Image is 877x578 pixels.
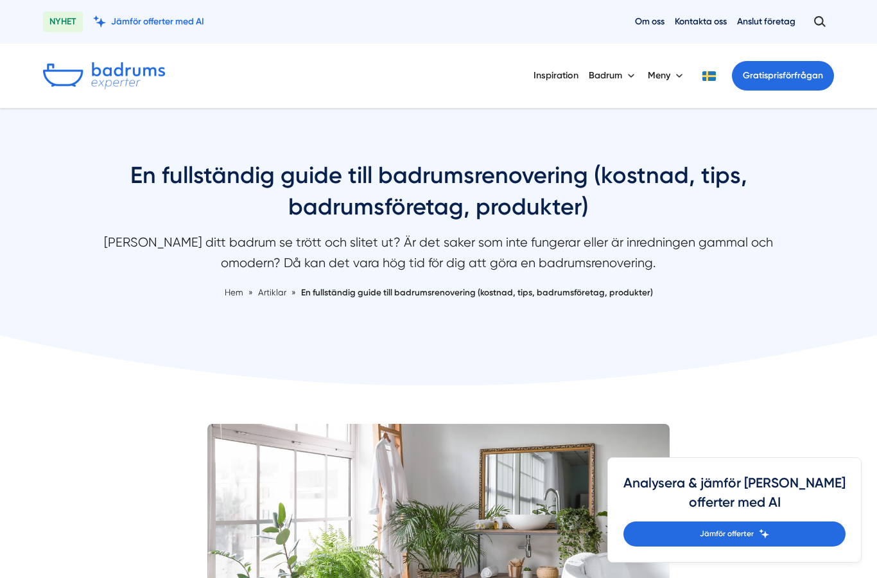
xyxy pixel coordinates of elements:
span: Artiklar [258,287,286,297]
h4: Analysera & jämför [PERSON_NAME] offerter med AI [623,473,846,521]
a: Jämför offerter med AI [93,15,204,28]
h1: En fullständig guide till badrumsrenovering (kostnad, tips, badrumsföretag, produkter) [98,160,779,232]
span: Jämför offerter [700,528,754,540]
span: Gratis [743,70,768,81]
span: NYHET [43,12,83,32]
span: » [248,286,253,299]
p: [PERSON_NAME] ditt badrum se trött och slitet ut? Är det saker som inte fungerar eller är inredni... [98,232,779,279]
a: Gratisprisförfrågan [732,61,834,91]
img: Badrumsexperter.se logotyp [43,62,165,89]
a: Anslut företag [737,15,795,28]
span: » [291,286,296,299]
a: Om oss [635,15,664,28]
button: Öppna sök [806,10,834,33]
button: Meny [648,59,686,92]
a: En fullständig guide till badrumsrenovering (kostnad, tips, badrumsföretag, produkter) [301,287,653,297]
a: Artiklar [258,287,288,297]
span: Jämför offerter med AI [111,15,204,28]
a: Inspiration [534,59,578,92]
a: Kontakta oss [675,15,727,28]
nav: Breadcrumb [98,286,779,299]
a: Jämför offerter [623,521,846,547]
a: Hem [225,287,243,297]
button: Badrum [589,59,638,92]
